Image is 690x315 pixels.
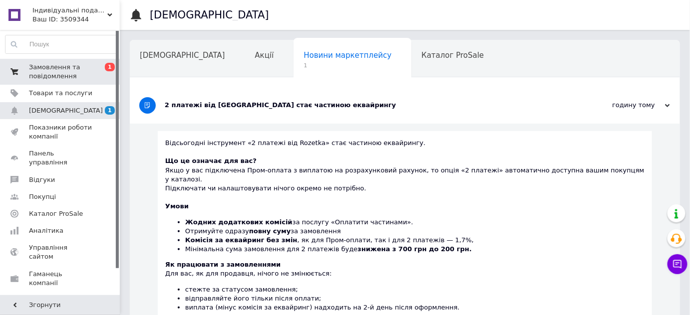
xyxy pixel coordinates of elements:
span: Каталог ProSale [29,209,83,218]
b: Комісія за еквайринг без змін [185,236,298,244]
b: Умови [165,202,189,210]
li: , як для Пром-оплати, так і для 2 платежів — 1,7%, [185,236,645,245]
span: Замовлення та повідомлення [29,63,92,81]
li: Мінімальна сума замовлення для 2 платежів буде [185,245,645,254]
span: Управління сайтом [29,243,92,261]
b: Жодних додаткових комісій [185,218,293,226]
span: Каталог ProSale [421,51,484,60]
span: Аналітика [29,226,63,235]
li: виплата (мінус комісія за еквайринг) надходить на 2-й день після оформлення. [185,303,645,312]
b: повну суму [249,227,291,235]
li: відправляйте його тільки після оплати; [185,294,645,303]
div: Відсьогодні інструмент «2 платежі від Rozetka» стає частиною еквайрингу. [165,139,645,157]
button: Чат з покупцем [668,254,688,274]
span: [DEMOGRAPHIC_DATA] [29,106,103,115]
b: знижена з 700 грн до 200 грн. [357,245,472,253]
b: Що це означає для вас? [165,157,257,164]
span: 1 [105,63,115,71]
div: Для вас, як для продавця, нічого не змінюється: [165,260,645,312]
div: 2 платежі від [GEOGRAPHIC_DATA] стає частиною еквайрингу [165,101,570,110]
span: 1 [304,62,391,69]
li: Отримуйте одразу за замовлення [185,227,645,236]
span: Товари та послуги [29,89,92,98]
span: Індивідуальні подарунки з любов'ю [32,6,107,15]
span: Новини маркетплейсу [304,51,391,60]
li: за послугу «Оплатити частинами». [185,218,645,227]
span: 1 [105,106,115,115]
h1: [DEMOGRAPHIC_DATA] [150,9,269,21]
div: годину тому [570,101,670,110]
li: стежте за статусом замовлення; [185,285,645,294]
div: Якщо у вас підключена Пром-оплата з виплатою на розрахунковий рахунок, то опція «2 платежі» автом... [165,157,645,193]
b: Як працювати з замовленнями [165,261,281,268]
span: Акції [255,51,274,60]
span: Покупці [29,192,56,201]
div: Ваш ID: 3509344 [32,15,120,24]
span: [DEMOGRAPHIC_DATA] [140,51,225,60]
span: Відгуки [29,175,55,184]
span: Показники роботи компанії [29,123,92,141]
input: Пошук [5,35,117,53]
span: Панель управління [29,149,92,167]
span: Гаманець компанії [29,270,92,288]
